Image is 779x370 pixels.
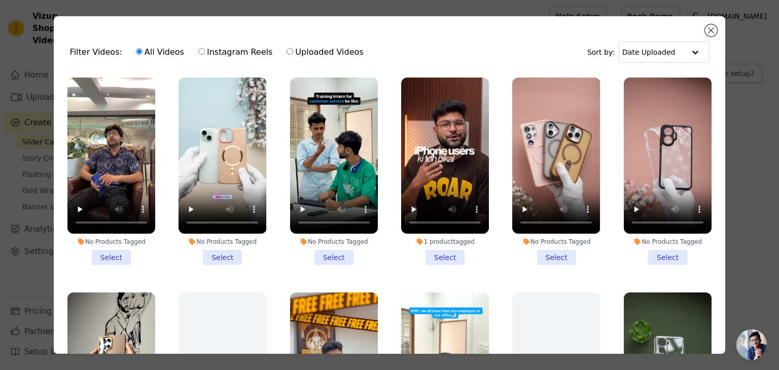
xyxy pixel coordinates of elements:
[587,42,710,63] div: Sort by:
[198,46,273,59] label: Instagram Reels
[512,238,600,246] div: No Products Tagged
[736,329,767,360] div: Open chat
[67,238,155,246] div: No Products Tagged
[70,41,369,64] div: Filter Videos:
[401,238,489,246] div: 1 product tagged
[290,238,378,246] div: No Products Tagged
[179,238,266,246] div: No Products Tagged
[286,46,364,59] label: Uploaded Videos
[135,46,185,59] label: All Videos
[624,238,712,246] div: No Products Tagged
[705,24,717,36] button: Close modal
